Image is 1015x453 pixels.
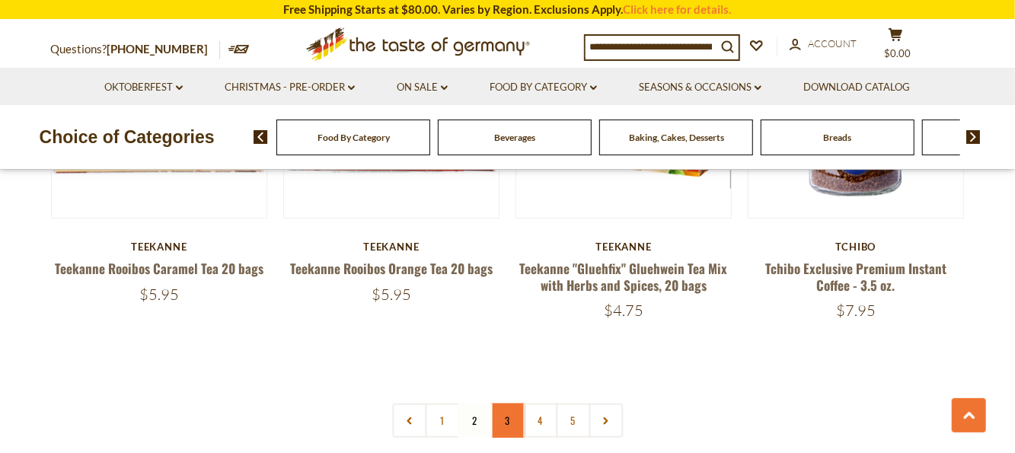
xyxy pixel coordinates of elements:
img: previous arrow [254,130,268,144]
a: Christmas - PRE-ORDER [225,79,355,96]
a: Baking, Cakes, Desserts [629,132,724,143]
a: Download Catalog [803,79,910,96]
span: $0.00 [884,47,911,59]
span: $5.95 [372,285,411,304]
a: Beverages [494,132,535,143]
a: Tchibo Exclusive Premium Instant Coffee - 3.5 oz. [765,259,946,294]
a: 4 [523,404,557,438]
a: On Sale [397,79,448,96]
a: 5 [556,404,590,438]
span: Account [809,37,857,49]
div: Teekanne [283,241,500,253]
a: Teekanne Rooibos Orange Tea 20 bags [290,259,493,278]
a: Seasons & Occasions [639,79,761,96]
span: $5.95 [139,285,179,304]
button: $0.00 [873,27,919,65]
div: Teekanne [51,241,268,253]
a: Click here for details. [624,2,732,16]
div: Teekanne [515,241,733,253]
a: Account [790,36,857,53]
span: $4.75 [604,301,643,320]
p: Questions? [51,40,220,59]
a: Food By Category [490,79,597,96]
a: [PHONE_NUMBER] [107,42,209,56]
a: Oktoberfest [104,79,183,96]
span: $7.95 [836,301,876,320]
div: Tchibo [748,241,965,253]
a: 1 [425,404,459,438]
img: next arrow [966,130,981,144]
a: Breads [824,132,852,143]
a: Teekanne Rooibos Caramel Tea 20 bags [55,259,263,278]
a: Teekanne "Gluehfix" Gluehwein Tea Mix with Herbs and Spices, 20 bags [520,259,728,294]
a: Food By Category [318,132,390,143]
a: 3 [490,404,525,438]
